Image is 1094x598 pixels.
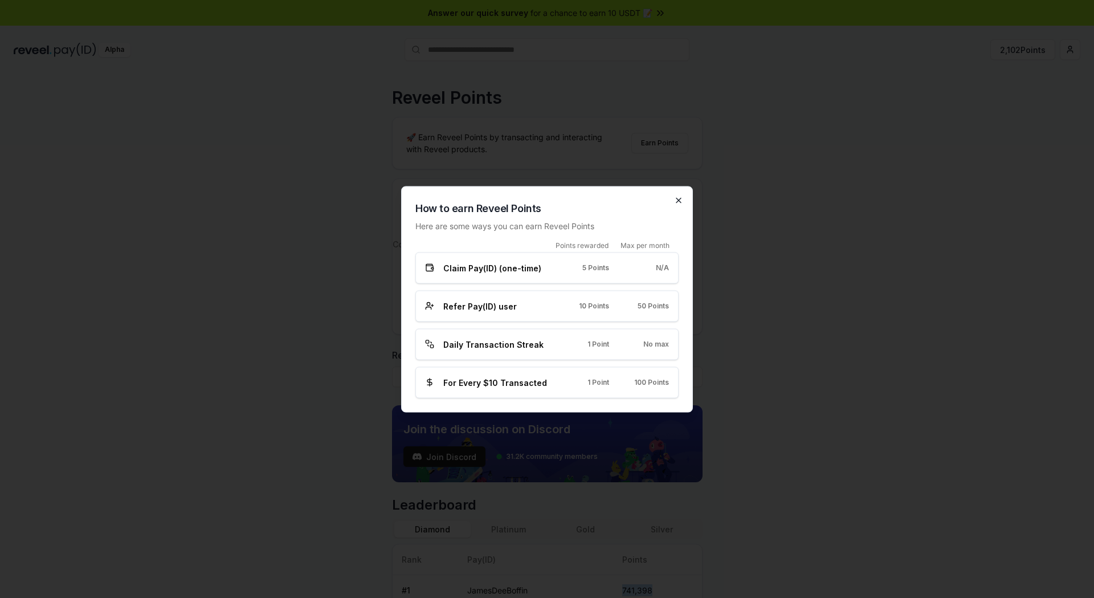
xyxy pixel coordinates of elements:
[443,376,547,388] span: For Every $10 Transacted
[415,219,679,231] p: Here are some ways you can earn Reveel Points
[579,302,609,311] span: 10 Points
[621,241,670,250] span: Max per month
[556,241,609,250] span: Points rewarded
[587,340,609,349] span: 1 Point
[656,263,669,272] span: N/A
[638,302,669,311] span: 50 Points
[587,378,609,387] span: 1 Point
[443,338,544,350] span: Daily Transaction Streak
[634,378,669,387] span: 100 Points
[443,300,517,312] span: Refer Pay(ID) user
[643,340,669,349] span: No max
[415,200,679,216] h2: How to earn Reveel Points
[443,262,541,274] span: Claim Pay(ID) (one-time)
[582,263,609,272] span: 5 Points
